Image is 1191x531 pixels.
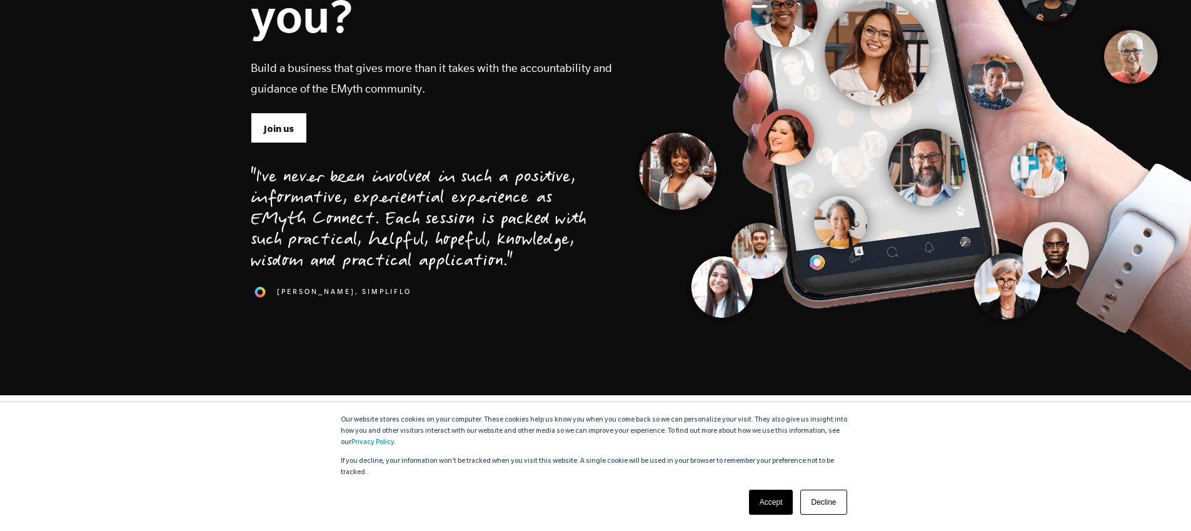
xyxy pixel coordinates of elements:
[341,456,851,478] p: If you decline, your information won’t be tracked when you visit this website. A single cookie wi...
[251,58,615,99] p: Build a business that gives more than it takes with the accountability and guidance of the EMyth ...
[251,168,586,273] div: "I've never been involved in such a positive, informative, experiential experience as EMyth Conne...
[749,490,793,515] a: Accept
[264,122,294,136] span: Join us
[251,113,307,143] a: Join us
[351,439,394,447] a: Privacy Policy
[800,490,847,515] a: Decline
[341,415,851,448] p: Our website stores cookies on your computer. These cookies help us know you when you come back so...
[251,283,269,301] img: 1
[277,286,411,297] span: [PERSON_NAME], SimpliFlo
